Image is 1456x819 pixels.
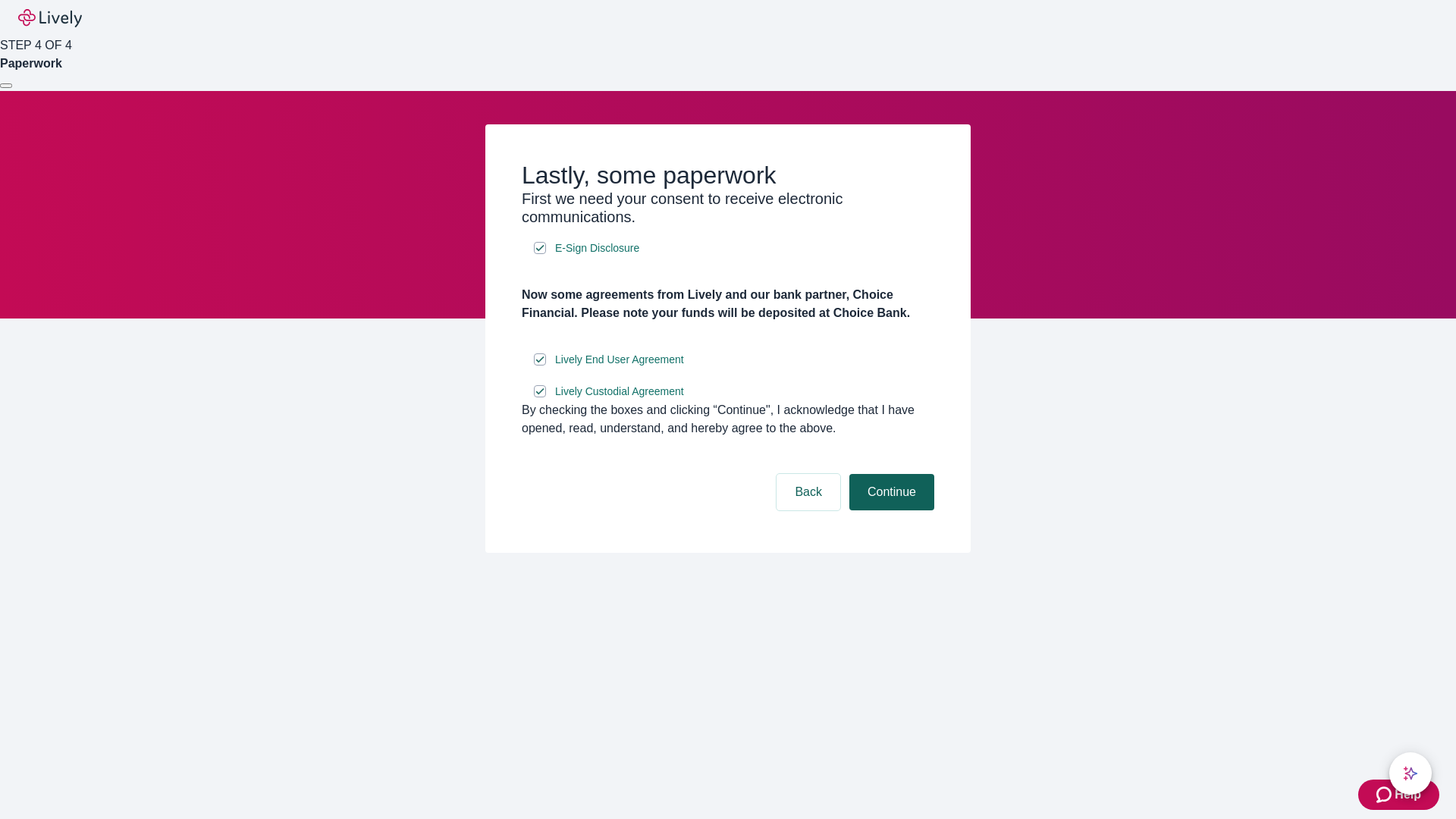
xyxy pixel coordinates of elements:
[555,240,639,256] span: E-Sign Disclosure
[1403,766,1418,781] svg: Lively AI Assistant
[18,9,82,27] img: Lively
[1395,786,1421,804] span: Help
[552,239,642,258] a: e-sign disclosure document
[552,382,687,401] a: e-sign disclosure document
[777,474,840,510] button: Back
[522,286,934,322] h4: Now some agreements from Lively and our bank partner, Choice Financial. Please note your funds wi...
[1389,752,1432,795] button: chat
[522,401,934,438] div: By checking the boxes and clicking “Continue", I acknowledge that I have opened, read, understand...
[522,161,934,190] h2: Lastly, some paperwork
[849,474,934,510] button: Continue
[1376,786,1395,804] svg: Zendesk support icon
[555,384,684,400] span: Lively Custodial Agreement
[522,190,934,226] h3: First we need your consent to receive electronic communications.
[552,350,687,369] a: e-sign disclosure document
[1358,780,1439,810] button: Zendesk support iconHelp
[555,352,684,368] span: Lively End User Agreement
